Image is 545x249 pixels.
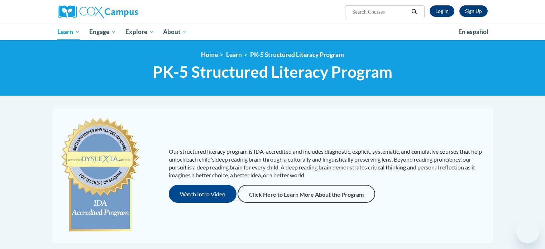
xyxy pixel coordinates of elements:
a: En español [454,24,493,39]
span: About [163,28,187,36]
span: Engage [89,28,116,36]
span: Learn [57,28,80,36]
a: Log In [430,5,454,17]
img: Cox Campus [58,5,138,18]
img: c477cda6-e343-453b-bfce-d6f9e9818e1c.png [59,114,142,236]
a: Learn [53,24,85,40]
a: About [158,24,192,40]
iframe: Button to launch messaging window [516,220,539,243]
button: Watch Intro Video [169,185,236,203]
a: Click Here to Learn More About the Program [238,185,375,203]
div: Main menu [47,24,498,40]
a: Cox Campus [58,5,194,18]
a: PK-5 Structured Literacy Program [250,51,344,58]
a: Learn [226,51,242,58]
input: Search Courses [352,8,409,16]
a: Register [459,5,488,17]
a: Explore [121,24,159,40]
span: Explore [125,28,154,36]
a: Home [201,51,218,58]
button: Search [409,8,420,16]
span: PK-5 Structured Literacy Program [153,62,392,81]
a: Engage [85,24,121,40]
p: Our structured literacy program is IDA-accredited and includes diagnostic, explicit, systematic, ... [169,148,486,179]
span: En español [458,28,488,35]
